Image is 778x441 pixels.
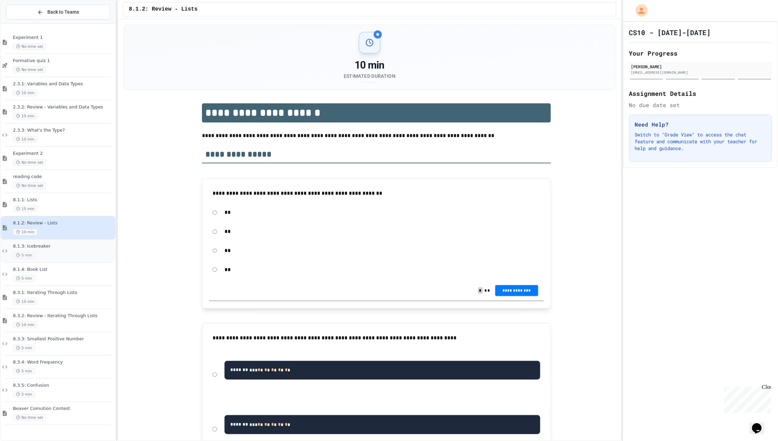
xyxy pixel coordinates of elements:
[13,244,114,249] span: 8.1.3: Icebreaker
[13,267,114,273] span: 8.1.4: Book List
[13,90,37,96] span: 10 min
[13,81,114,87] span: 2.3.1: Variables and Data Types
[13,151,114,157] span: Experiment 2
[631,70,770,75] div: [EMAIL_ADDRESS][DOMAIN_NAME]
[3,3,47,43] div: Chat with us now!Close
[13,174,114,180] span: reading code
[13,345,35,351] span: 5 min
[13,104,114,110] span: 2.3.2: Review - Variables and Data Types
[13,359,114,365] span: 8.3.4: Word Frequency
[13,229,37,235] span: 10 min
[344,59,395,71] div: 10 min
[13,252,35,259] span: 5 min
[635,131,766,152] p: Switch to "Grade View" to access the chat feature and communicate with your teacher for help and ...
[635,120,766,129] h3: Need Help?
[13,43,46,50] span: No time set
[13,391,35,398] span: 5 min
[6,5,110,19] button: Back to Teams
[13,298,37,305] span: 15 min
[13,67,46,73] span: No time set
[629,101,772,109] div: No due date set
[13,206,37,212] span: 15 min
[13,383,114,388] span: 8.3.5: Confusion
[13,136,37,143] span: 10 min
[13,336,114,342] span: 8.3.3: Smallest Positive Number
[13,220,114,226] span: 8.1.2: Review - Lists
[13,368,35,374] span: 5 min
[13,275,35,282] span: 5 min
[129,5,198,13] span: 8.1.2: Review - Lists
[13,58,114,64] span: Formative quiz 1
[629,48,772,58] h2: Your Progress
[13,290,114,296] span: 8.3.1: Iterating Through Lists
[13,414,46,421] span: No time set
[47,9,79,16] span: Back to Teams
[629,89,772,98] h2: Assignment Details
[344,73,395,79] div: Estimated Duration
[13,322,37,328] span: 10 min
[721,384,771,413] iframe: chat widget
[13,128,114,133] span: 2.3.3: What's the Type?
[631,63,770,70] div: [PERSON_NAME]
[628,3,650,18] div: My Account
[13,159,46,166] span: No time set
[13,313,114,319] span: 8.3.2: Review - Iterating Through Lists
[13,197,114,203] span: 8.1.1: Lists
[13,113,37,119] span: 15 min
[629,28,711,37] h1: CS10 - [DATE]-[DATE]
[749,414,771,434] iframe: chat widget
[13,182,46,189] span: No time set
[13,406,114,412] span: Beaver Comution Contest
[13,35,114,41] span: Experiment 1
